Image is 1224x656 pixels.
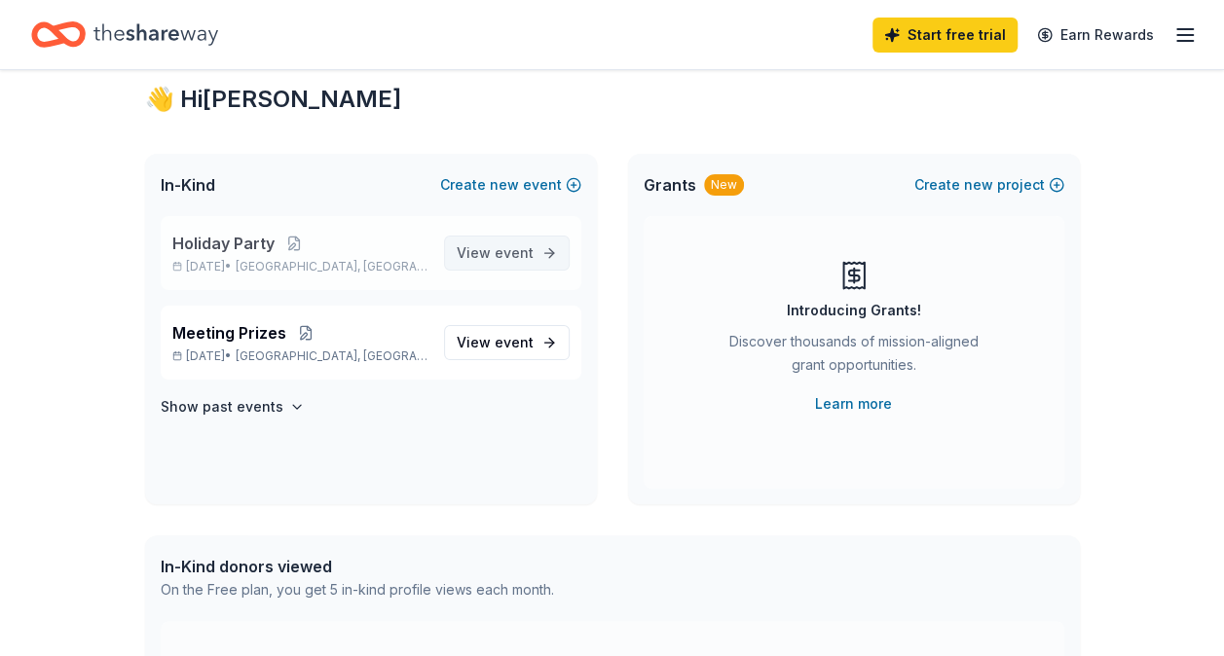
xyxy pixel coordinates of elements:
[161,555,554,578] div: In-Kind donors viewed
[872,18,1018,53] a: Start free trial
[457,241,534,265] span: View
[787,299,921,322] div: Introducing Grants!
[440,173,581,197] button: Createnewevent
[490,173,519,197] span: new
[172,321,286,345] span: Meeting Prizes
[815,392,892,416] a: Learn more
[145,84,1080,115] div: 👋 Hi [PERSON_NAME]
[161,578,554,601] div: On the Free plan, you get 5 in-kind profile views each month.
[444,236,570,271] a: View event
[444,325,570,360] a: View event
[704,174,744,196] div: New
[236,348,427,364] span: [GEOGRAPHIC_DATA], [GEOGRAPHIC_DATA]
[964,173,993,197] span: new
[172,259,428,274] p: [DATE] •
[495,334,534,350] span: event
[722,330,986,384] div: Discover thousands of mission-aligned grant opportunities.
[644,173,696,197] span: Grants
[161,395,283,419] h4: Show past events
[161,395,305,419] button: Show past events
[457,331,534,354] span: View
[31,12,218,57] a: Home
[161,173,215,197] span: In-Kind
[914,173,1064,197] button: Createnewproject
[236,259,427,274] span: [GEOGRAPHIC_DATA], [GEOGRAPHIC_DATA]
[172,232,275,255] span: Holiday Party
[1025,18,1166,53] a: Earn Rewards
[172,348,428,364] p: [DATE] •
[495,244,534,261] span: event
